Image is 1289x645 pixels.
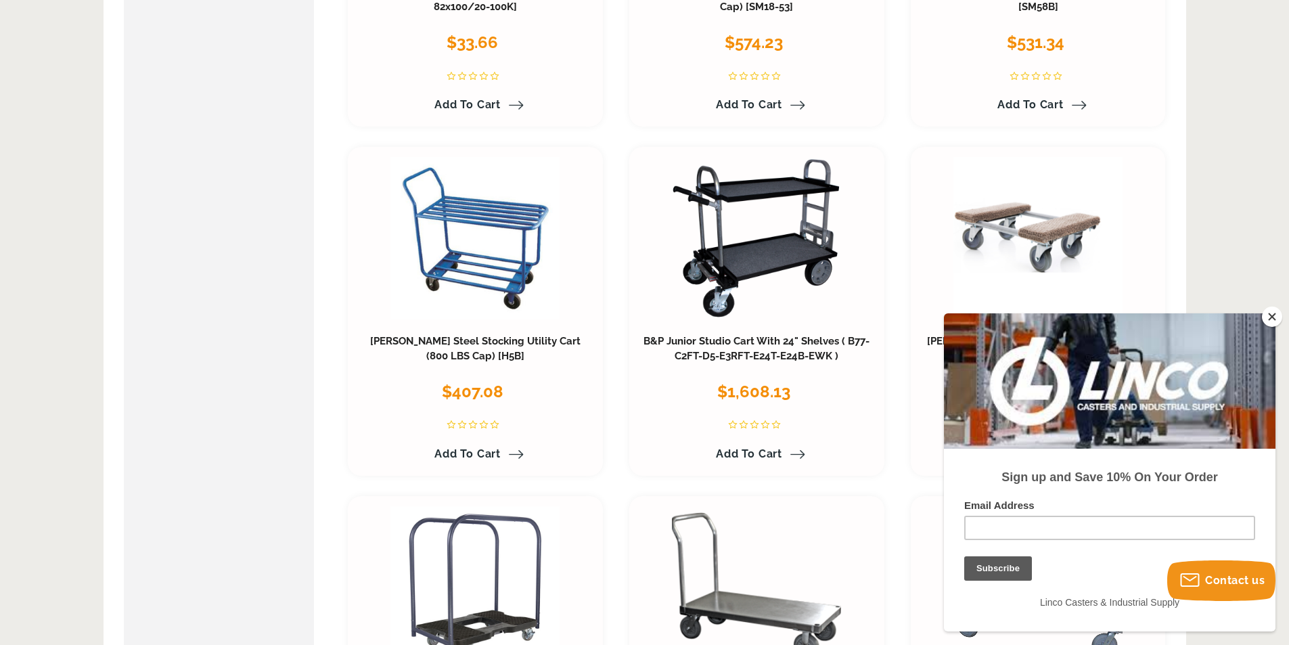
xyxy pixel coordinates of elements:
[708,443,805,466] a: Add to Cart
[20,243,88,267] input: Subscribe
[717,382,790,401] span: $1,608.13
[370,335,581,362] a: [PERSON_NAME] Steel Stocking Utility Cart (800 LBS Cap) [H5B]
[643,335,869,362] a: B&P Junior Studio Cart With 24" Shelves ( B77-C2FT-D5-E3RFT-E24T-E24B-EWK )
[708,93,805,116] a: Add to Cart
[1205,574,1265,587] span: Contact us
[58,157,273,171] strong: Sign up and Save 10% On Your Order
[997,98,1064,111] span: Add to Cart
[96,284,235,294] span: Linco Casters & Industrial Supply
[1167,560,1275,601] button: Contact us
[716,98,782,111] span: Add to Cart
[447,32,498,52] span: $33.66
[20,186,311,202] label: Email Address
[426,93,524,116] a: Add to Cart
[434,98,501,111] span: Add to Cart
[442,382,503,401] span: $407.08
[1262,307,1282,327] button: Close
[434,447,501,460] span: Add to Cart
[725,32,783,52] span: $574.23
[989,93,1087,116] a: Add to Cart
[426,443,524,466] a: Add to Cart
[716,447,782,460] span: Add to Cart
[927,335,1149,362] a: [PERSON_NAME] Piano [PERSON_NAME] (1200 LBS Cap) [1354]
[1007,32,1064,52] span: $531.34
